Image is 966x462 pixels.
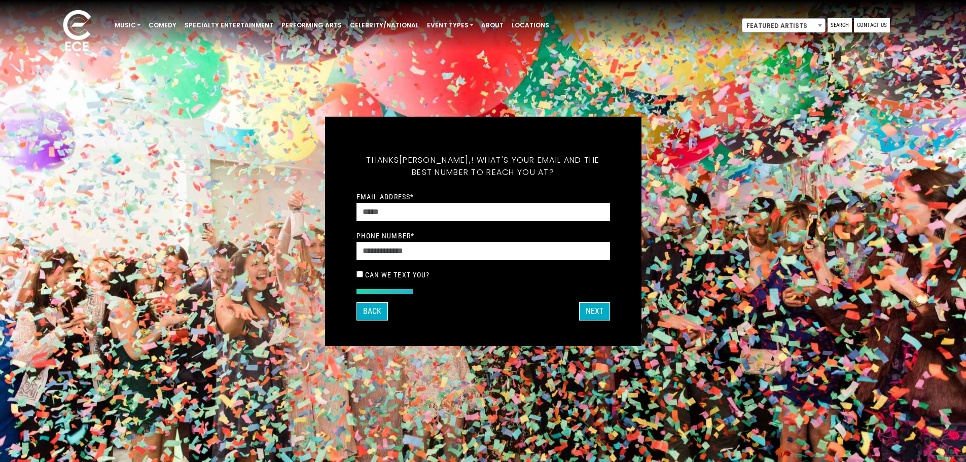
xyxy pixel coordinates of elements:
a: Celebrity/National [346,17,423,34]
a: About [477,17,508,34]
span: Featured Artists [742,18,826,32]
a: Performing Arts [277,17,346,34]
label: Phone Number [356,231,415,240]
label: Email Address [356,192,414,201]
button: Back [356,302,388,321]
a: Music [111,17,145,34]
label: Can we text you? [365,270,430,279]
button: Next [579,302,610,321]
a: Event Types [423,17,477,34]
h5: Thanks ! What's your email and the best number to reach you at? [356,142,610,191]
a: Contact Us [854,18,890,32]
span: [PERSON_NAME], [399,154,471,166]
span: Featured Artists [742,19,825,33]
a: Specialty Entertainment [181,17,277,34]
img: ece_new_logo_whitev2-1.png [52,7,102,56]
a: Search [828,18,852,32]
a: Locations [508,17,553,34]
a: Comedy [145,17,181,34]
